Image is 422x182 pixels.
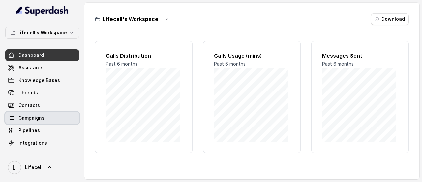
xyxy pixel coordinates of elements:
[25,164,43,171] span: Lifecell
[5,87,79,99] a: Threads
[5,74,79,86] a: Knowledge Bases
[5,99,79,111] a: Contacts
[18,52,44,58] span: Dashboard
[18,90,38,96] span: Threads
[18,102,40,109] span: Contacts
[17,29,67,37] p: Lifecell's Workspace
[18,152,47,159] span: API Settings
[18,140,47,146] span: Integrations
[18,77,60,84] span: Knowledge Bases
[18,127,40,134] span: Pipelines
[18,64,44,71] span: Assistants
[13,164,17,171] text: LI
[214,61,246,67] span: Past 6 months
[371,13,409,25] button: Download
[5,125,79,136] a: Pipelines
[5,150,79,162] a: API Settings
[5,62,79,74] a: Assistants
[106,52,182,60] h2: Calls Distribution
[5,27,79,39] button: Lifecell's Workspace
[322,52,398,60] h2: Messages Sent
[16,5,69,16] img: light.svg
[18,115,45,121] span: Campaigns
[322,61,354,67] span: Past 6 months
[103,15,158,23] h3: Lifecell's Workspace
[5,158,79,177] a: Lifecell
[214,52,290,60] h2: Calls Usage (mins)
[5,49,79,61] a: Dashboard
[5,112,79,124] a: Campaigns
[5,137,79,149] a: Integrations
[106,61,137,67] span: Past 6 months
